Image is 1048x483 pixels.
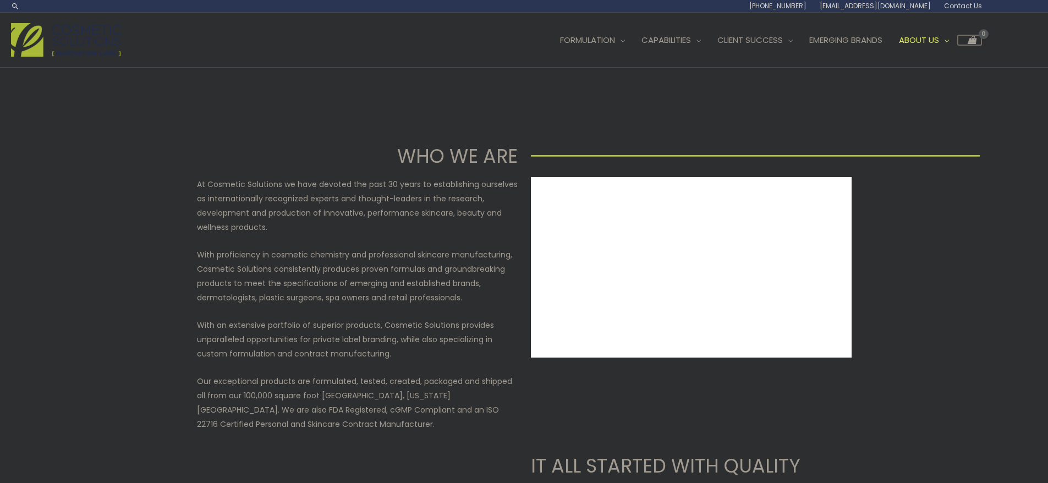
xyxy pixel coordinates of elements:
[633,24,709,57] a: Capabilities
[552,24,633,57] a: Formulation
[531,177,852,358] iframe: Get to know Cosmetic Solutions Private Label Skin Care
[749,1,806,10] span: [PHONE_NUMBER]
[560,34,615,46] span: Formulation
[801,24,891,57] a: Emerging Brands
[899,34,939,46] span: About Us
[544,24,982,57] nav: Site Navigation
[641,34,691,46] span: Capabilities
[197,177,518,234] p: At Cosmetic Solutions we have devoted the past 30 years to establishing ourselves as internationa...
[809,34,882,46] span: Emerging Brands
[11,23,121,57] img: Cosmetic Solutions Logo
[944,1,982,10] span: Contact Us
[957,35,982,46] a: View Shopping Cart, empty
[197,374,518,431] p: Our exceptional products are formulated, tested, created, packaged and shipped all from our 100,0...
[717,34,783,46] span: Client Success
[709,24,801,57] a: Client Success
[11,2,20,10] a: Search icon link
[820,1,931,10] span: [EMAIL_ADDRESS][DOMAIN_NAME]
[891,24,957,57] a: About Us
[197,248,518,305] p: With proficiency in cosmetic chemistry and professional skincare manufacturing, Cosmetic Solution...
[197,318,518,361] p: With an extensive portfolio of superior products, Cosmetic Solutions provides unparalleled opport...
[68,142,518,169] h1: WHO WE ARE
